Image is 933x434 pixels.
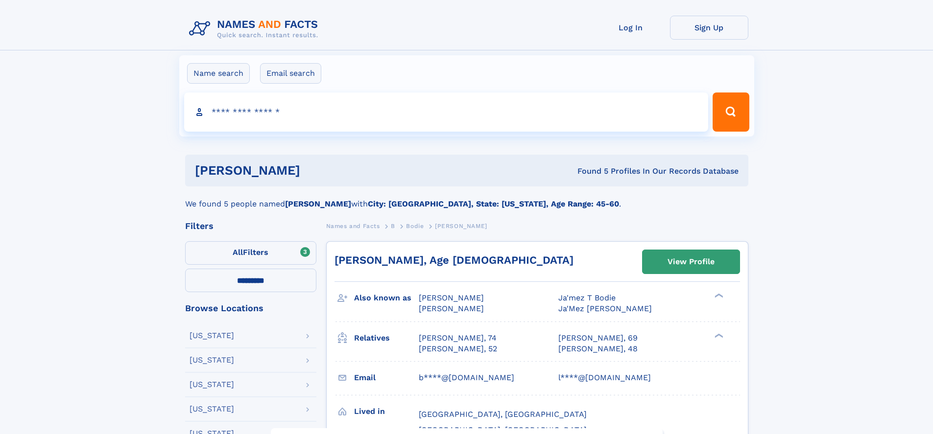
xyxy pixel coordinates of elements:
a: B [391,220,395,232]
label: Name search [187,63,250,84]
span: Ja'mez T Bodie [558,293,616,302]
div: [US_STATE] [190,381,234,388]
h3: Relatives [354,330,419,346]
span: [PERSON_NAME] [419,293,484,302]
img: Logo Names and Facts [185,16,326,42]
b: [PERSON_NAME] [285,199,351,208]
a: [PERSON_NAME], Age [DEMOGRAPHIC_DATA] [335,254,574,266]
span: [GEOGRAPHIC_DATA], [GEOGRAPHIC_DATA] [419,410,587,419]
div: We found 5 people named with . [185,186,748,210]
h3: Email [354,369,419,386]
a: View Profile [643,250,740,274]
input: search input [184,92,709,132]
span: Ja'Mez [PERSON_NAME] [558,304,652,313]
span: All [233,248,243,257]
div: ❯ [712,332,724,339]
a: Names and Facts [326,220,380,232]
div: [US_STATE] [190,332,234,340]
a: Sign Up [670,16,748,40]
a: [PERSON_NAME], 48 [558,343,638,354]
a: [PERSON_NAME], 69 [558,333,638,343]
b: City: [GEOGRAPHIC_DATA], State: [US_STATE], Age Range: 45-60 [368,199,619,208]
div: [US_STATE] [190,405,234,413]
div: Found 5 Profiles In Our Records Database [439,166,739,177]
label: Email search [260,63,321,84]
span: Bodie [406,223,424,229]
label: Filters [185,241,316,265]
a: [PERSON_NAME], 74 [419,333,497,343]
div: [US_STATE] [190,356,234,364]
div: View Profile [668,251,715,273]
div: Filters [185,222,316,230]
a: Log In [592,16,670,40]
span: [PERSON_NAME] [435,223,487,229]
h3: Also known as [354,290,419,306]
h1: [PERSON_NAME] [195,164,439,177]
div: ❯ [712,293,724,299]
span: [PERSON_NAME] [419,304,484,313]
a: Bodie [406,220,424,232]
a: [PERSON_NAME], 52 [419,343,497,354]
button: Search Button [713,92,749,132]
h3: Lived in [354,403,419,420]
span: B [391,223,395,229]
div: Browse Locations [185,304,316,313]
